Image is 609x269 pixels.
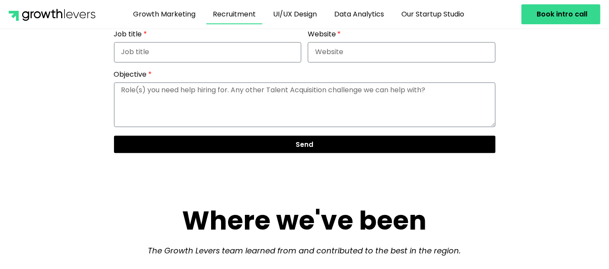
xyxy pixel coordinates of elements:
[328,4,391,24] a: Data Analytics
[114,42,302,62] input: Job title
[92,245,517,256] p: The Growth Levers team learned from and contributed to the best in the region.
[267,4,323,24] a: UI/UX Design
[127,4,202,24] a: Growth Marketing
[206,4,262,24] a: Recruitment
[395,4,471,24] a: Our Startup Studio
[114,31,147,42] label: Job title
[114,136,495,153] button: Send
[308,31,341,42] label: Website
[537,11,587,18] span: Book intro call
[114,71,152,82] label: Objective
[92,205,517,236] h2: Where we've been
[308,42,495,62] input: Website
[521,4,600,24] a: Book intro call
[98,4,500,24] nav: Menu
[296,141,313,148] span: Send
